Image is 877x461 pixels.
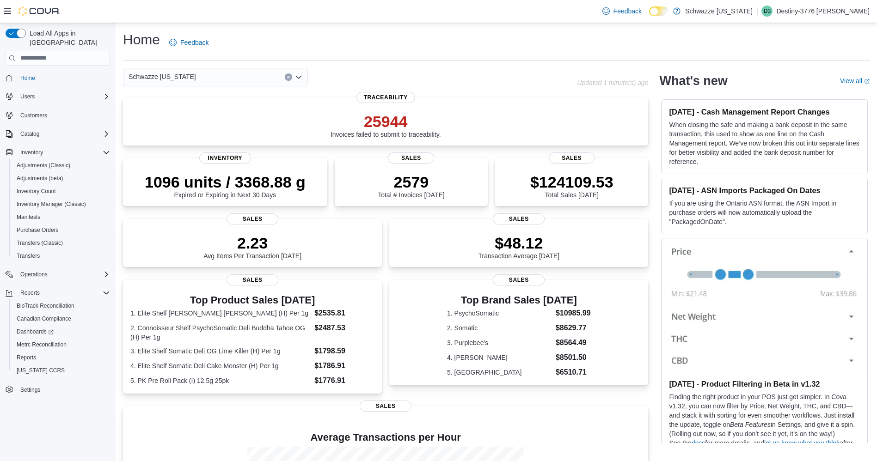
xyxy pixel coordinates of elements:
[13,224,110,236] span: Purchase Orders
[17,110,51,121] a: Customers
[13,199,110,210] span: Inventory Manager (Classic)
[13,339,110,350] span: Metrc Reconciliation
[840,77,870,85] a: View allExternal link
[130,295,374,306] h3: Top Product Sales [DATE]
[669,186,860,195] h3: [DATE] - ASN Imports Packaged On Dates
[314,360,374,371] dd: $1786.91
[17,188,56,195] span: Inventory Count
[285,73,292,81] button: Clear input
[669,379,860,388] h3: [DATE] - Product Filtering in Beta in v1.32
[2,382,114,396] button: Settings
[20,289,40,297] span: Reports
[20,93,35,100] span: Users
[685,6,753,17] p: Schwazze [US_STATE]
[613,6,642,16] span: Feedback
[166,33,212,52] a: Feedback
[556,308,591,319] dd: $10985.99
[9,364,114,377] button: [US_STATE] CCRS
[180,38,209,47] span: Feedback
[549,152,595,164] span: Sales
[13,224,62,236] a: Purchase Orders
[2,146,114,159] button: Inventory
[13,326,110,337] span: Dashboards
[17,109,110,121] span: Customers
[13,365,68,376] a: [US_STATE] CCRS
[20,74,35,82] span: Home
[17,315,71,322] span: Canadian Compliance
[530,173,613,191] p: $124109.53
[9,325,114,338] a: Dashboards
[556,352,591,363] dd: $8501.50
[227,274,278,285] span: Sales
[13,237,110,249] span: Transfers (Classic)
[129,71,196,82] span: Schwazze [US_STATE]
[13,199,90,210] a: Inventory Manager (Classic)
[17,252,40,260] span: Transfers
[13,352,110,363] span: Reports
[556,322,591,334] dd: $8629.77
[447,323,552,333] dt: 2. Somatic
[314,346,374,357] dd: $1798.59
[203,234,301,252] p: 2.23
[13,326,57,337] a: Dashboards
[17,269,110,280] span: Operations
[20,149,43,156] span: Inventory
[13,160,110,171] span: Adjustments (Classic)
[761,6,773,17] div: Destiny-3776 Herrera
[13,313,110,324] span: Canadian Compliance
[447,338,552,347] dt: 3. Purplebee's
[669,107,860,116] h3: [DATE] - Cash Management Report Changes
[2,71,114,85] button: Home
[13,300,78,311] a: BioTrack Reconciliation
[530,173,613,199] div: Total Sales [DATE]
[295,73,302,81] button: Open list of options
[17,213,40,221] span: Manifests
[447,353,552,362] dt: 4. [PERSON_NAME]
[17,73,39,84] a: Home
[145,173,306,191] p: 1096 units / 3368.88 g
[17,72,110,84] span: Home
[13,160,74,171] a: Adjustments (Classic)
[130,323,311,342] dt: 2. Connoisseur Shelf PsychoSomatic Deli Buddha Tahoe OG (H) Per 1g
[9,172,114,185] button: Adjustments (beta)
[2,127,114,140] button: Catalog
[13,186,60,197] a: Inventory Count
[130,376,311,385] dt: 5. PK Pre Roll Pack (I) 12.5g 25pk
[2,286,114,299] button: Reports
[649,6,668,16] input: Dark Mode
[17,354,36,361] span: Reports
[314,322,374,334] dd: $2487.53
[9,249,114,262] button: Transfers
[331,112,441,138] div: Invoices failed to submit to traceability.
[331,112,441,131] p: 25944
[13,300,110,311] span: BioTrack Reconciliation
[199,152,251,164] span: Inventory
[669,438,860,457] p: See the for more details, and after you’ve given it a try.
[556,367,591,378] dd: $6510.71
[17,200,86,208] span: Inventory Manager (Classic)
[314,375,374,386] dd: $1776.91
[13,212,44,223] a: Manifests
[659,73,727,88] h2: What's new
[669,120,860,166] p: When closing the safe and making a bank deposit in the same transaction, this used to show as one...
[378,173,444,191] p: 2579
[764,439,840,447] a: let us know what you think
[17,269,51,280] button: Operations
[17,239,63,247] span: Transfers (Classic)
[17,384,44,395] a: Settings
[6,67,110,420] nav: Complex example
[26,29,110,47] span: Load All Apps in [GEOGRAPHIC_DATA]
[17,287,110,298] span: Reports
[13,313,75,324] a: Canadian Compliance
[360,400,411,412] span: Sales
[20,271,48,278] span: Operations
[17,128,43,140] button: Catalog
[13,173,110,184] span: Adjustments (beta)
[388,152,434,164] span: Sales
[17,302,74,309] span: BioTrack Reconciliation
[13,186,110,197] span: Inventory Count
[9,198,114,211] button: Inventory Manager (Classic)
[478,234,560,252] p: $48.12
[9,159,114,172] button: Adjustments (Classic)
[17,147,110,158] span: Inventory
